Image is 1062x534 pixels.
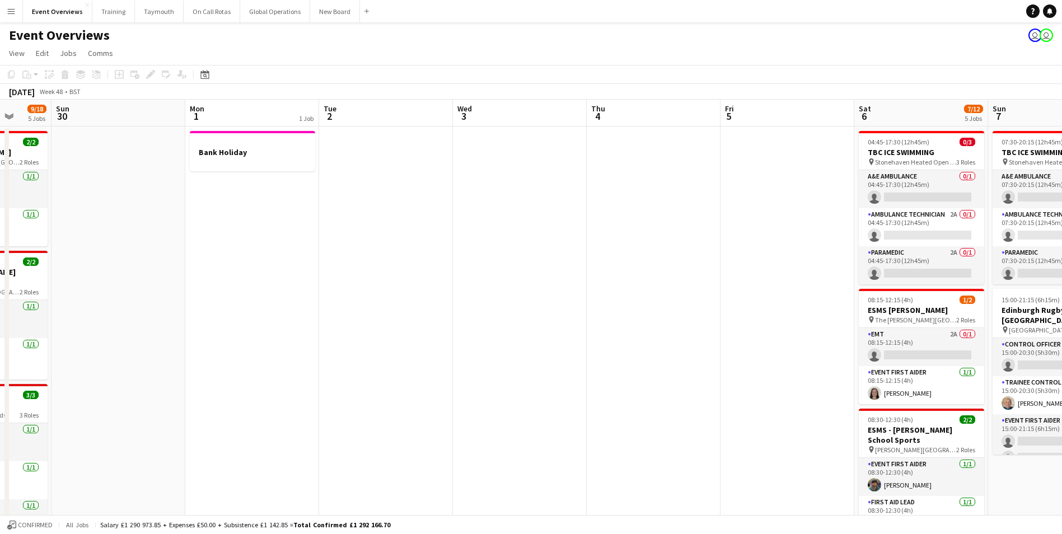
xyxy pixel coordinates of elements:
[69,87,81,96] div: BST
[88,48,113,58] span: Comms
[184,1,240,22] button: On Call Rotas
[92,1,135,22] button: Training
[18,521,53,529] span: Confirmed
[6,519,54,531] button: Confirmed
[1040,29,1053,42] app-user-avatar: Operations Team
[4,46,29,60] a: View
[64,521,91,529] span: All jobs
[240,1,310,22] button: Global Operations
[100,521,390,529] div: Salary £1 290 973.85 + Expenses £50.00 + Subsistence £1 142.85 =
[55,46,81,60] a: Jobs
[23,1,92,22] button: Event Overviews
[31,46,53,60] a: Edit
[310,1,360,22] button: New Board
[293,521,390,529] span: Total Confirmed £1 292 166.70
[83,46,118,60] a: Comms
[1028,29,1042,42] app-user-avatar: Operations Team
[36,48,49,58] span: Edit
[9,48,25,58] span: View
[9,27,110,44] h1: Event Overviews
[60,48,77,58] span: Jobs
[9,86,35,97] div: [DATE]
[37,87,65,96] span: Week 48
[135,1,184,22] button: Taymouth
